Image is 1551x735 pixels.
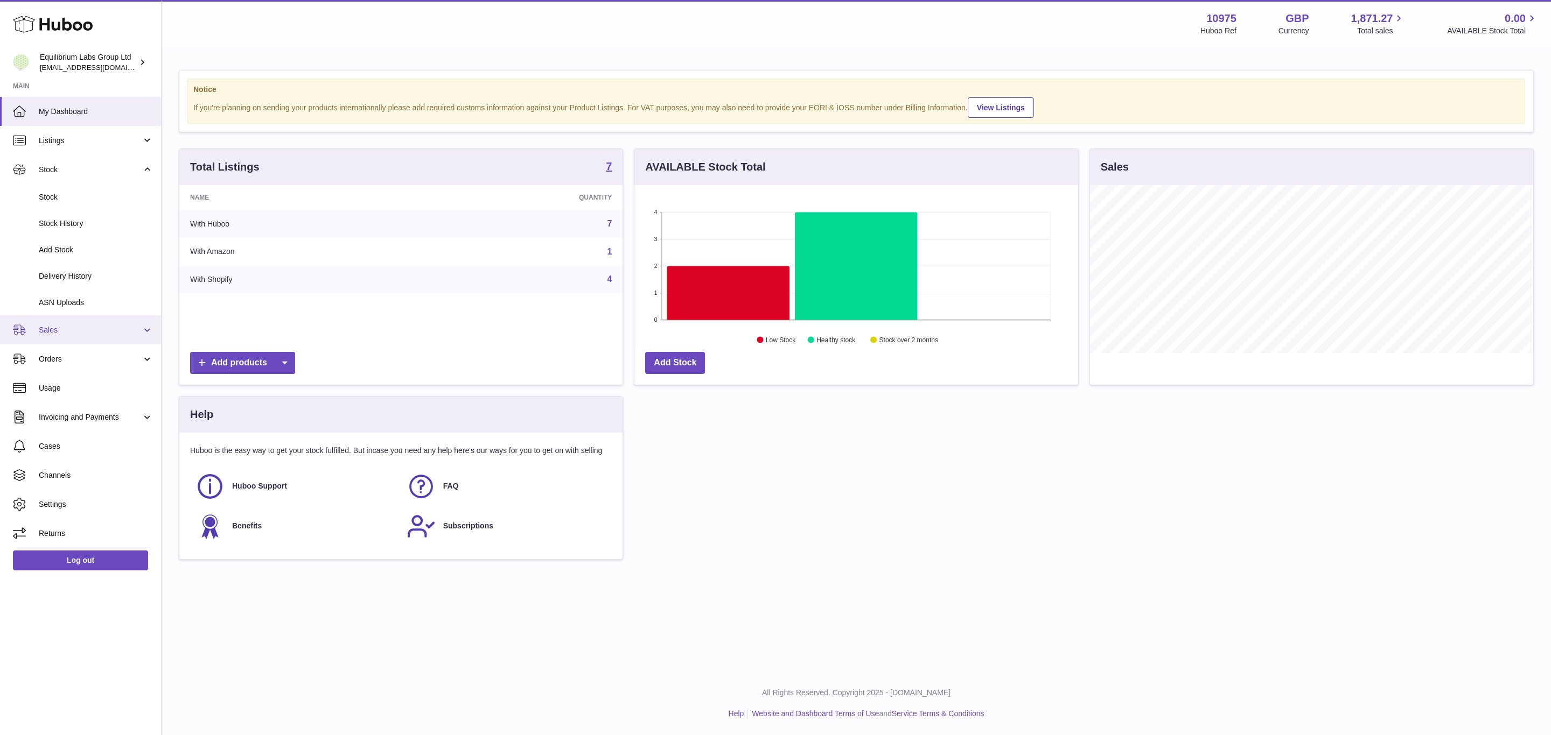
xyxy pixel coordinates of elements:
span: FAQ [443,481,459,491]
span: 1,871.27 [1351,11,1393,26]
text: 3 [654,236,658,242]
span: Stock [39,165,142,175]
a: FAQ [407,472,607,501]
span: Sales [39,325,142,335]
a: Log out [13,550,148,570]
strong: GBP [1285,11,1309,26]
img: internalAdmin-10975@internal.huboo.com [13,54,29,70]
span: Listings [39,136,142,146]
span: My Dashboard [39,107,153,117]
p: Huboo is the easy way to get your stock fulfilled. But incase you need any help here's our ways f... [190,446,612,456]
a: Service Terms & Conditions [892,709,984,718]
span: Delivery History [39,271,153,281]
a: Huboo Support [195,472,396,501]
a: 1,871.27 Total sales [1351,11,1406,36]
span: [EMAIL_ADDRESS][DOMAIN_NAME] [40,63,158,72]
a: Add products [190,352,295,374]
a: 0.00 AVAILABLE Stock Total [1447,11,1538,36]
a: 7 [606,161,612,174]
span: Returns [39,528,153,539]
span: Total sales [1357,26,1405,36]
span: Orders [39,354,142,364]
span: Usage [39,383,153,393]
p: All Rights Reserved. Copyright 2025 - [DOMAIN_NAME] [170,688,1542,698]
div: Currency [1278,26,1309,36]
strong: Notice [193,84,1519,95]
td: With Huboo [179,210,422,238]
li: and [748,709,984,719]
a: 4 [607,274,612,284]
a: Help [729,709,744,718]
a: Website and Dashboard Terms of Use [752,709,879,718]
h3: Sales [1101,160,1129,174]
h3: Total Listings [190,160,260,174]
span: Stock History [39,218,153,229]
text: Healthy stock [817,336,856,344]
h3: AVAILABLE Stock Total [645,160,765,174]
text: 4 [654,209,658,215]
a: Subscriptions [407,512,607,541]
span: Invoicing and Payments [39,412,142,422]
a: 1 [607,247,612,256]
strong: 7 [606,161,612,172]
th: Name [179,185,422,210]
span: Cases [39,441,153,451]
text: Stock over 2 months [879,336,938,344]
td: With Amazon [179,238,422,266]
a: View Listings [968,97,1034,118]
a: 7 [607,219,612,228]
strong: 10975 [1206,11,1236,26]
text: 0 [654,316,658,323]
span: Subscriptions [443,521,493,531]
span: Add Stock [39,245,153,255]
span: 0.00 [1505,11,1526,26]
span: ASN Uploads [39,298,153,308]
div: Equilibrium Labs Group Ltd [40,52,137,73]
span: AVAILABLE Stock Total [1447,26,1538,36]
div: If you're planning on sending your products internationally please add required customs informati... [193,96,1519,118]
span: Huboo Support [232,481,287,491]
text: 1 [654,289,658,296]
span: Benefits [232,521,262,531]
span: Settings [39,499,153,510]
a: Benefits [195,512,396,541]
td: With Shopify [179,265,422,293]
span: Stock [39,192,153,202]
h3: Help [190,407,213,422]
span: Channels [39,470,153,480]
text: Low Stock [766,336,796,344]
th: Quantity [422,185,623,210]
div: Huboo Ref [1200,26,1236,36]
a: Add Stock [645,352,705,374]
text: 2 [654,263,658,269]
